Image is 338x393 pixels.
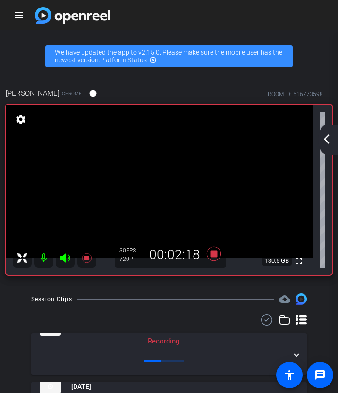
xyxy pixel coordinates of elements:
mat-icon: fullscreen [293,255,304,267]
mat-expansion-panel-header: thumb-nail[DATE]Recording [31,333,307,375]
mat-icon: info [89,89,97,98]
mat-icon: settings [14,114,27,125]
div: ROOM ID: 516773598 [268,90,323,99]
span: FPS [126,247,136,254]
span: Destinations for your clips [279,293,290,305]
div: We have updated the app to v2.15.0. Please make sure the mobile user has the newest version. [45,45,293,67]
mat-icon: accessibility [284,369,295,381]
mat-icon: cloud_upload [279,293,290,305]
div: 720P [119,255,143,263]
mat-icon: arrow_back_ios_new [321,134,332,145]
div: Session Clips [31,294,72,304]
span: Chrome [62,90,82,97]
a: Platform Status [100,56,147,64]
div: 30 [119,247,143,254]
mat-icon: menu [13,9,25,21]
span: [PERSON_NAME] [6,88,59,99]
img: app logo [35,7,110,24]
div: Recording [143,336,184,347]
div: 00:02:18 [143,247,206,263]
span: [DATE] [71,382,91,392]
mat-icon: highlight_off [149,56,157,64]
mat-icon: message [314,369,326,381]
img: Session clips [296,293,307,305]
span: 130.5 GB [262,255,292,267]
